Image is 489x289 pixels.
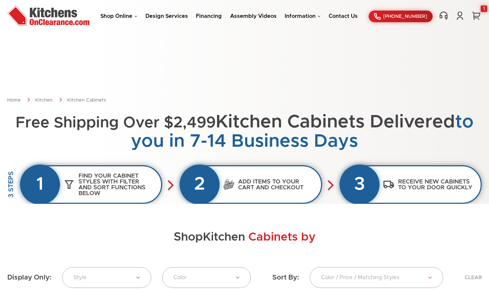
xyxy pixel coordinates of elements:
[369,11,433,22] a: [PHONE_NUMBER]
[162,267,251,288] a: Color
[383,14,427,19] span: [PHONE_NUMBER]
[20,165,60,205] div: 1
[145,13,188,19] a: Design Services
[7,231,482,244] h2: Shop
[7,273,51,282] label: Display Only:
[203,231,245,243] span: Kitchen
[16,115,216,131] small: Free Shipping Over $2,499
[131,113,474,150] span: to you in 7-14 Business Days
[7,5,89,25] img: Kitchens On Clearance
[340,165,380,205] div: 3
[7,171,16,198] h2: 3 STEPS
[7,98,21,103] a: Home
[62,267,151,288] a: Style
[230,13,277,19] a: Assembly Videos
[481,5,487,12] div: 1
[310,267,443,288] a: Color / Price / Matching Styles
[394,175,481,194] h3: Receive new cabinets to your door quickly
[35,98,53,103] a: Kitchen
[471,11,482,20] a: 1
[248,231,316,243] span: Cabinets by
[100,13,137,19] a: Shop Online
[67,98,106,103] a: Kitchen Cabinets
[196,13,222,19] a: Financing
[180,165,220,205] div: 2
[7,112,482,151] h1: Kitchen Cabinets Delivered
[329,13,358,19] a: Contact Us
[272,273,299,282] label: Sort By:
[285,13,321,19] a: Information
[235,175,321,194] h3: Add items to your cart and checkout
[75,169,161,200] h3: Find your cabinet styles with filter and sort functions below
